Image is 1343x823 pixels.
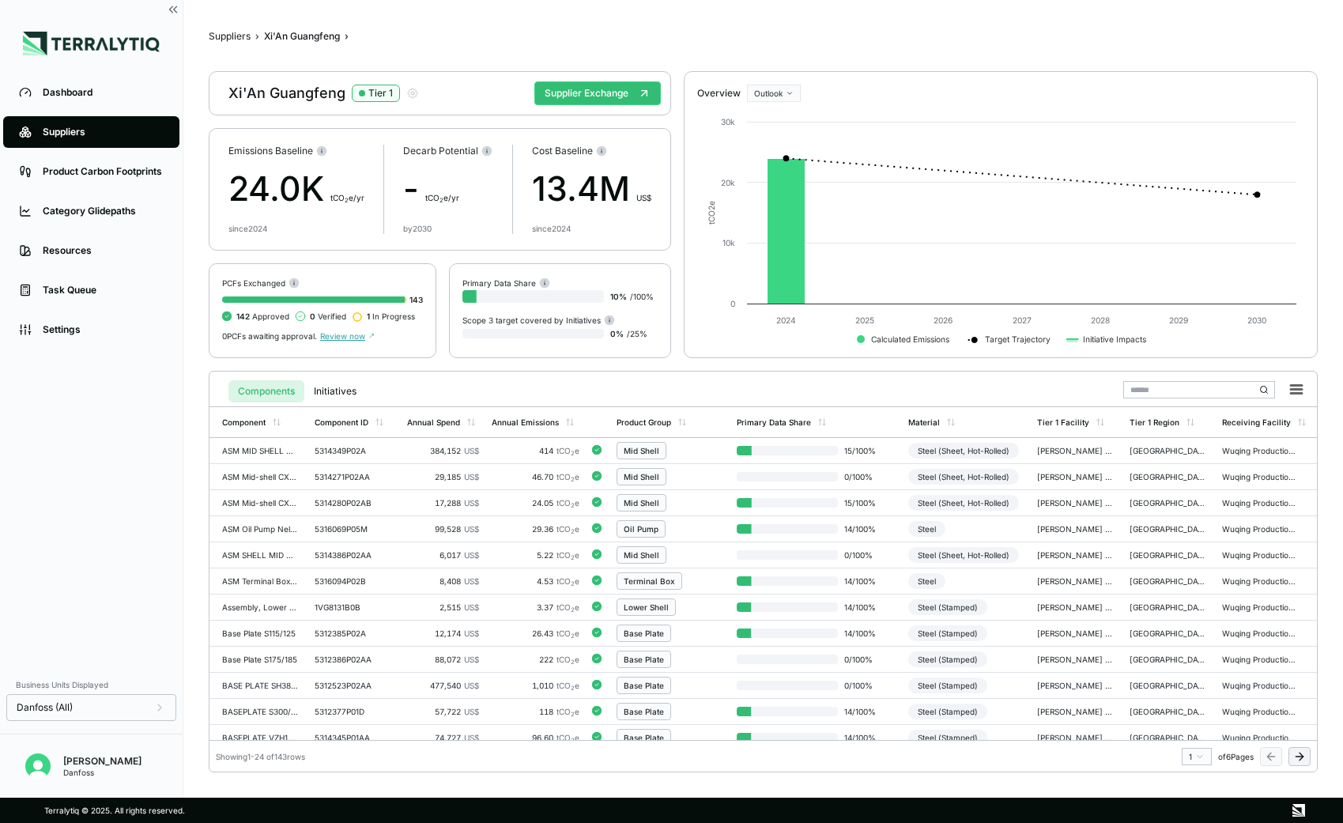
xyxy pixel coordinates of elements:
span: 14 / 100 % [838,524,888,534]
div: Steel (Stamped) [908,730,987,746]
span: 0 / 100 % [838,472,888,481]
text: 2025 [855,315,874,325]
div: Base Plate S115/125 [222,629,298,638]
text: 2027 [1012,315,1031,325]
div: Wuqing Production CNCO F [1222,446,1298,455]
div: [GEOGRAPHIC_DATA] [1130,629,1205,638]
text: Calculated Emissions [871,334,949,344]
span: US$ [464,576,479,586]
div: 222 [492,655,579,664]
div: 57,722 [407,707,479,716]
div: Base Plate S175/185 [222,655,298,664]
span: tCO e [556,576,579,586]
text: 2030 [1247,315,1266,325]
span: 0 / 100 % [838,681,888,690]
text: 2028 [1090,315,1109,325]
span: 1 [367,311,370,321]
div: Steel [908,521,945,537]
div: Base Plate [624,655,664,664]
span: › [345,30,349,43]
div: 5314349P02A [315,446,390,455]
div: [GEOGRAPHIC_DATA] [1130,524,1205,534]
span: US$ [464,472,479,481]
div: Primary Data Share [737,417,811,427]
div: 5312377P01D [315,707,390,716]
div: 99,528 [407,524,479,534]
button: Suppliers [209,30,251,43]
div: Steel (Stamped) [908,599,987,615]
text: 2026 [934,315,953,325]
sub: 2 [571,632,575,640]
div: [GEOGRAPHIC_DATA] [1130,602,1205,612]
div: [PERSON_NAME] Ruida Technology Co - [GEOGRAPHIC_DATA] [1037,733,1113,742]
span: 14 / 100 % [838,602,888,612]
span: tCO e [556,733,579,742]
div: Material [908,417,940,427]
sub: 2 [571,711,575,718]
div: 8,408 [407,576,479,586]
div: [GEOGRAPHIC_DATA] [1130,707,1205,716]
div: by 2030 [403,224,432,233]
div: 6,017 [407,550,479,560]
div: [PERSON_NAME] Ruida Technology Co - [GEOGRAPHIC_DATA] [1037,550,1113,560]
span: tCO e [556,707,579,716]
div: ASM MID SHELL DCH290-single [222,446,298,455]
sub: 2 [571,737,575,744]
div: Danfoss [63,768,141,777]
div: Wuqing Production CNCO F [1222,550,1298,560]
span: Danfoss (All) [17,701,73,714]
div: [PERSON_NAME] Ruida Technology Co - [GEOGRAPHIC_DATA] [1037,602,1113,612]
sub: 2 [571,580,575,587]
div: Wuqing Production CNCO F [1222,707,1298,716]
div: Suppliers [43,126,164,138]
div: 5316069P05M [315,524,390,534]
div: 24.0K [228,164,364,214]
div: Annual Spend [407,417,460,427]
span: tCO e [556,446,579,455]
div: BASEPLATE S300/240 [222,707,298,716]
div: 1,010 [492,681,579,690]
div: [GEOGRAPHIC_DATA] [1130,472,1205,481]
div: Terminal Box [624,576,675,586]
span: 0 [310,311,315,321]
div: [GEOGRAPHIC_DATA] [1130,446,1205,455]
div: 29.36 [492,524,579,534]
button: Open user button [19,747,57,785]
div: 17,288 [407,498,479,508]
div: Product Group [617,417,671,427]
div: Annual Emissions [492,417,559,427]
div: 5312523P02AA [315,681,390,690]
span: 142 [236,311,250,321]
div: Mid Shell [624,498,659,508]
div: Component [222,417,266,427]
span: 0 / 100 % [838,655,888,664]
div: Task Queue [43,284,164,296]
text: 20k [721,178,735,187]
div: Mid Shell [624,446,659,455]
div: since 2024 [532,224,571,233]
div: [PERSON_NAME] Ruida Technology Co - [GEOGRAPHIC_DATA] [1037,707,1113,716]
span: of 6 Pages [1218,752,1254,761]
div: ASM SHELL MID DSN150/180-A [222,550,298,560]
div: - [403,164,492,214]
div: Steel (Sheet, Hot-Rolled) [908,495,1019,511]
div: Wuqing Production CNCO F [1222,498,1298,508]
div: 5314345P01AA [315,733,390,742]
span: tCO e [556,524,579,534]
div: Wuqing Production CNCO F [1222,733,1298,742]
div: Cost Baseline [532,145,651,157]
span: Verified [310,311,346,321]
div: [GEOGRAPHIC_DATA] [1130,733,1205,742]
span: 14 / 100 % [838,629,888,638]
span: tCO e [556,498,579,508]
button: Outlook [747,85,801,102]
sub: 2 [571,450,575,457]
span: 0 / 100 % [838,550,888,560]
sub: 2 [571,502,575,509]
span: tCO e [556,681,579,690]
div: Decarb Potential [403,145,492,157]
div: [PERSON_NAME] Ruida Technology Co - [GEOGRAPHIC_DATA] [1037,472,1113,481]
div: Wuqing Production CNCO F [1222,629,1298,638]
div: 5314280P02AB [315,498,390,508]
text: 0 [730,299,735,308]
